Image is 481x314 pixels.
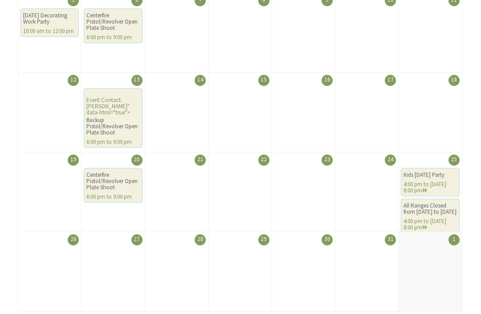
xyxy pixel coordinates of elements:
[68,75,79,86] div: 12
[86,172,139,191] div: Centerfire Pistol/Revolver Open Plate Shoot
[385,75,396,86] div: 17
[322,155,333,166] div: 23
[86,12,139,31] div: Centerfire Pistol/Revolver Open Plate Shoot
[258,234,269,245] div: 29
[23,12,76,25] div: [DATE] Decorating Work Party
[404,203,457,215] div: All Ranges Closed from [DATE] to [DATE]
[195,155,206,166] div: 21
[86,34,139,41] div: 6:00 pm to 9:00 pm
[23,28,76,34] div: 10:00 am to 12:00 pm
[258,75,269,86] div: 15
[448,155,460,166] div: 25
[404,218,457,231] div: 4:00 pm to [DATE] 8:00 pm
[131,75,143,86] div: 13
[84,88,142,148] div: Event Contact: [PERSON_NAME]" data-html="true">
[448,234,460,245] div: 1
[86,117,139,136] div: Backup Pistol/Revolver Open Plate Shoot
[385,234,396,245] div: 31
[322,75,333,86] div: 16
[448,75,460,86] div: 18
[131,155,143,166] div: 20
[195,234,206,245] div: 28
[385,155,396,166] div: 24
[86,139,139,145] div: 6:00 pm to 9:00 pm
[86,194,139,200] div: 6:00 pm to 9:00 pm
[131,234,143,245] div: 27
[404,172,457,178] div: Kids [DATE] Party
[258,155,269,166] div: 22
[195,75,206,86] div: 14
[68,234,79,245] div: 26
[68,155,79,166] div: 19
[404,181,457,194] div: 4:00 pm to [DATE] 8:00 pm
[322,234,333,245] div: 30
